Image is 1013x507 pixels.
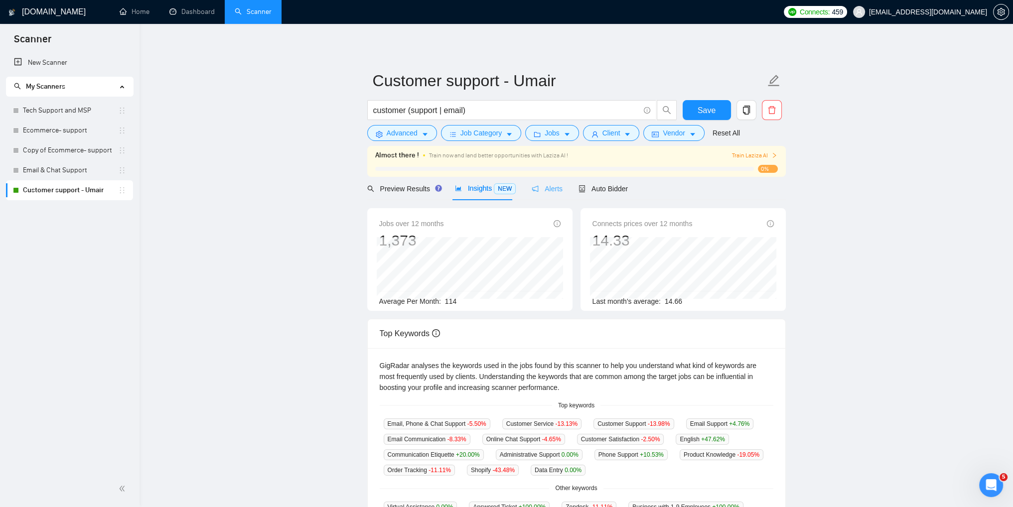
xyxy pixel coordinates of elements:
[379,231,444,250] div: 1,373
[643,125,704,141] button: idcardVendorcaret-down
[993,4,1009,20] button: setting
[1000,473,1008,481] span: 5
[994,8,1009,16] span: setting
[14,53,125,73] a: New Scanner
[61,299,87,319] span: disappointed reaction
[800,6,830,17] span: Connects:
[6,121,133,140] li: Ecommerce- support
[467,420,486,427] span: -5.50 %
[367,185,374,192] span: search
[367,125,437,141] button: settingAdvancedcaret-down
[565,467,581,474] span: 0.00 %
[496,449,582,460] span: Administrative Support
[482,434,565,445] span: Online Chat Support
[832,6,843,17] span: 459
[467,465,519,476] span: Shopify
[120,7,149,16] a: homeHome
[592,297,661,305] span: Last month's average:
[367,185,439,193] span: Preview Results
[23,160,118,180] a: Email & Chat Support
[593,418,674,429] span: Customer Support
[118,127,126,134] span: holder
[445,297,456,305] span: 114
[60,332,140,340] a: Open in help center
[579,185,585,192] span: robot
[592,231,693,250] div: 14.33
[174,4,193,23] button: Expand window
[552,401,600,410] span: Top keywords
[380,319,773,348] div: Top Keywords
[979,473,1003,497] iframe: Intercom live chat
[762,106,781,115] span: delete
[119,484,129,494] span: double-left
[6,180,133,200] li: Customer support - Umair
[449,130,456,138] span: bars
[12,289,187,300] div: Did this answer your question?
[545,127,560,138] span: Jobs
[758,165,778,173] span: 0%
[525,125,579,141] button: folderJobscaret-down
[384,418,490,429] span: Email, Phone & Chat Support
[387,127,418,138] span: Advanced
[683,100,731,120] button: Save
[856,8,863,15] span: user
[736,100,756,120] button: copy
[6,140,133,160] li: Copy of Ecommerce- support
[429,152,568,159] span: Train now and land better opportunities with Laziza AI !
[494,183,516,194] span: NEW
[6,160,133,180] li: Email & Chat Support
[380,360,773,393] div: GigRadar analyses the keywords used in the jobs found by this scanner to help you understand what...
[577,434,664,445] span: Customer Satisfaction
[554,220,561,227] span: info-circle
[92,299,107,319] span: 😐
[118,107,126,115] span: holder
[731,151,777,160] button: Train Laziza AI
[376,130,383,138] span: setting
[502,418,581,429] span: Customer Service
[447,436,466,443] span: -8.33 %
[118,299,133,319] span: 😃
[506,130,513,138] span: caret-down
[549,484,603,493] span: Other keywords
[441,125,521,141] button: barsJob Categorycaret-down
[235,7,272,16] a: searchScanner
[432,329,440,337] span: info-circle
[23,140,118,160] a: Copy of Ecommerce- support
[169,7,215,16] a: dashboardDashboard
[23,101,118,121] a: Tech Support and MSP
[14,82,65,91] span: My Scanners
[456,451,480,458] span: +20.00 %
[592,218,693,229] span: Connects prices over 12 months
[6,53,133,73] li: New Scanner
[6,32,59,53] span: Scanner
[429,467,451,474] span: -11.11 %
[542,436,561,443] span: -4.65 %
[698,104,716,117] span: Save
[624,130,631,138] span: caret-down
[14,83,21,90] span: search
[534,130,541,138] span: folder
[562,451,579,458] span: 0.00 %
[379,218,444,229] span: Jobs over 12 months
[434,184,443,193] div: Tooltip anchor
[771,152,777,158] span: right
[652,130,659,138] span: idcard
[689,130,696,138] span: caret-down
[375,150,419,161] span: Almost there !
[767,220,774,227] span: info-circle
[532,185,539,192] span: notification
[460,127,502,138] span: Job Category
[602,127,620,138] span: Client
[6,101,133,121] li: Tech Support and MSP
[555,420,578,427] span: -13.13 %
[87,299,113,319] span: neutral face reaction
[492,467,515,474] span: -43.48 %
[657,106,676,115] span: search
[384,465,455,476] span: Order Tracking
[767,74,780,87] span: edit
[648,420,670,427] span: -13.98 %
[564,130,571,138] span: caret-down
[6,4,25,23] button: go back
[531,465,585,476] span: Data Entry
